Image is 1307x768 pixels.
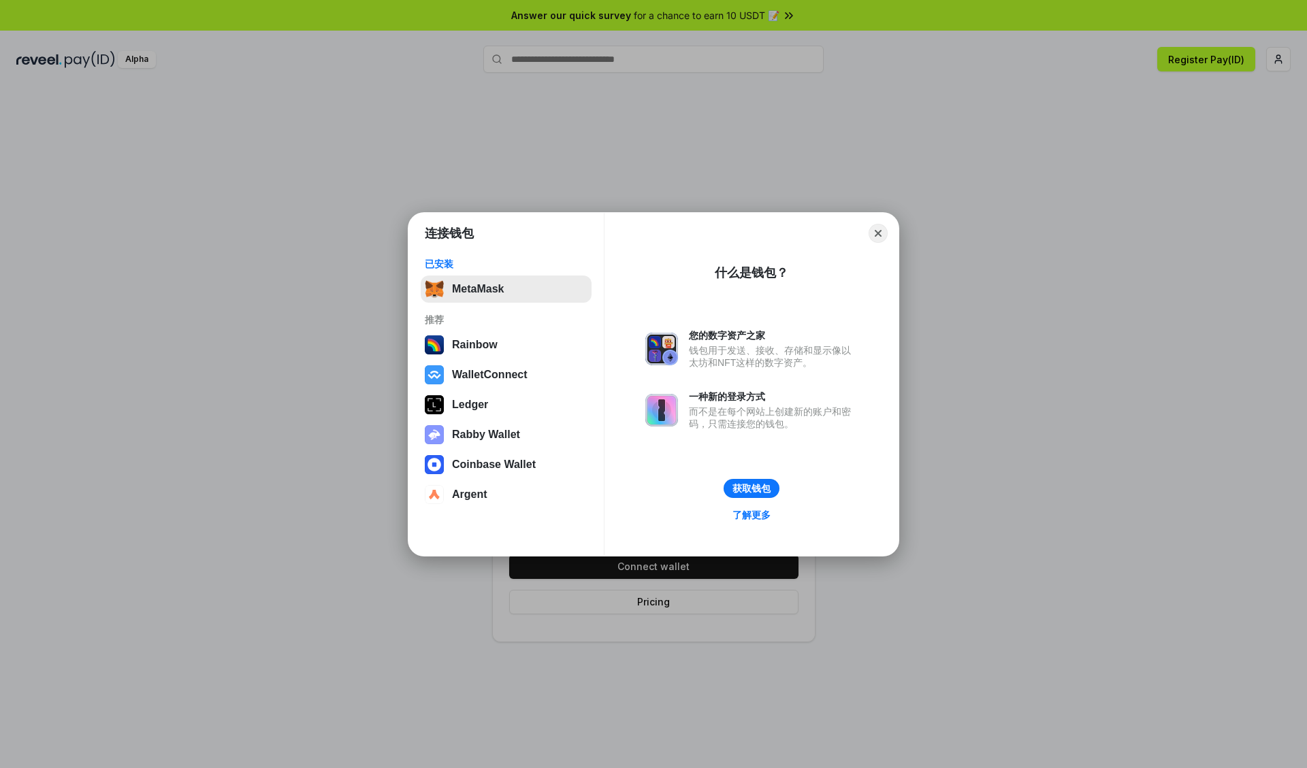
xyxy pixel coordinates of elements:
[689,329,858,341] div: 您的数字资产之家
[425,335,444,354] img: svg+xml,%3Csvg%20width%3D%22120%22%20height%3D%22120%22%20viewBox%3D%220%200%20120%20120%22%20fil...
[724,479,779,498] button: 获取钱包
[421,331,592,358] button: Rainbow
[421,451,592,478] button: Coinbase Wallet
[425,455,444,474] img: svg+xml,%3Csvg%20width%3D%2228%22%20height%3D%2228%22%20viewBox%3D%220%200%2028%2028%22%20fill%3D...
[421,391,592,418] button: Ledger
[425,365,444,384] img: svg+xml,%3Csvg%20width%3D%2228%22%20height%3D%2228%22%20viewBox%3D%220%200%2028%2028%22%20fill%3D...
[452,369,528,381] div: WalletConnect
[425,395,444,414] img: svg+xml,%3Csvg%20xmlns%3D%22http%3A%2F%2Fwww.w3.org%2F2000%2Fsvg%22%20width%3D%2228%22%20height%3...
[645,394,678,427] img: svg+xml,%3Csvg%20xmlns%3D%22http%3A%2F%2Fwww.w3.org%2F2000%2Fsvg%22%20fill%3D%22none%22%20viewBox...
[452,488,487,501] div: Argent
[715,265,788,281] div: 什么是钱包？
[452,339,498,351] div: Rainbow
[689,405,858,430] div: 而不是在每个网站上创建新的账户和密码，只需连接您的钱包。
[689,390,858,403] div: 一种新的登录方式
[425,280,444,299] img: svg+xml,%3Csvg%20fill%3D%22none%22%20height%3D%2233%22%20viewBox%3D%220%200%2035%2033%22%20width%...
[425,425,444,444] img: svg+xml,%3Csvg%20xmlns%3D%22http%3A%2F%2Fwww.w3.org%2F2000%2Fsvg%22%20fill%3D%22none%22%20viewBox...
[452,429,520,441] div: Rabby Wallet
[452,458,536,471] div: Coinbase Wallet
[452,283,504,295] div: MetaMask
[425,314,587,326] div: 推荐
[869,224,888,243] button: Close
[724,506,779,524] a: 了解更多
[732,509,771,521] div: 了解更多
[452,399,488,411] div: Ledger
[425,258,587,270] div: 已安装
[421,361,592,388] button: WalletConnect
[645,333,678,365] img: svg+xml,%3Csvg%20xmlns%3D%22http%3A%2F%2Fwww.w3.org%2F2000%2Fsvg%22%20fill%3D%22none%22%20viewBox...
[732,482,771,495] div: 获取钱包
[689,344,858,369] div: 钱包用于发送、接收、存储和显示像以太坊和NFT这样的数字资产。
[421,421,592,448] button: Rabby Wallet
[425,485,444,504] img: svg+xml,%3Csvg%20width%3D%2228%22%20height%3D%2228%22%20viewBox%3D%220%200%2028%2028%22%20fill%3D...
[421,481,592,508] button: Argent
[425,225,474,241] h1: 连接钱包
[421,276,592,303] button: MetaMask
